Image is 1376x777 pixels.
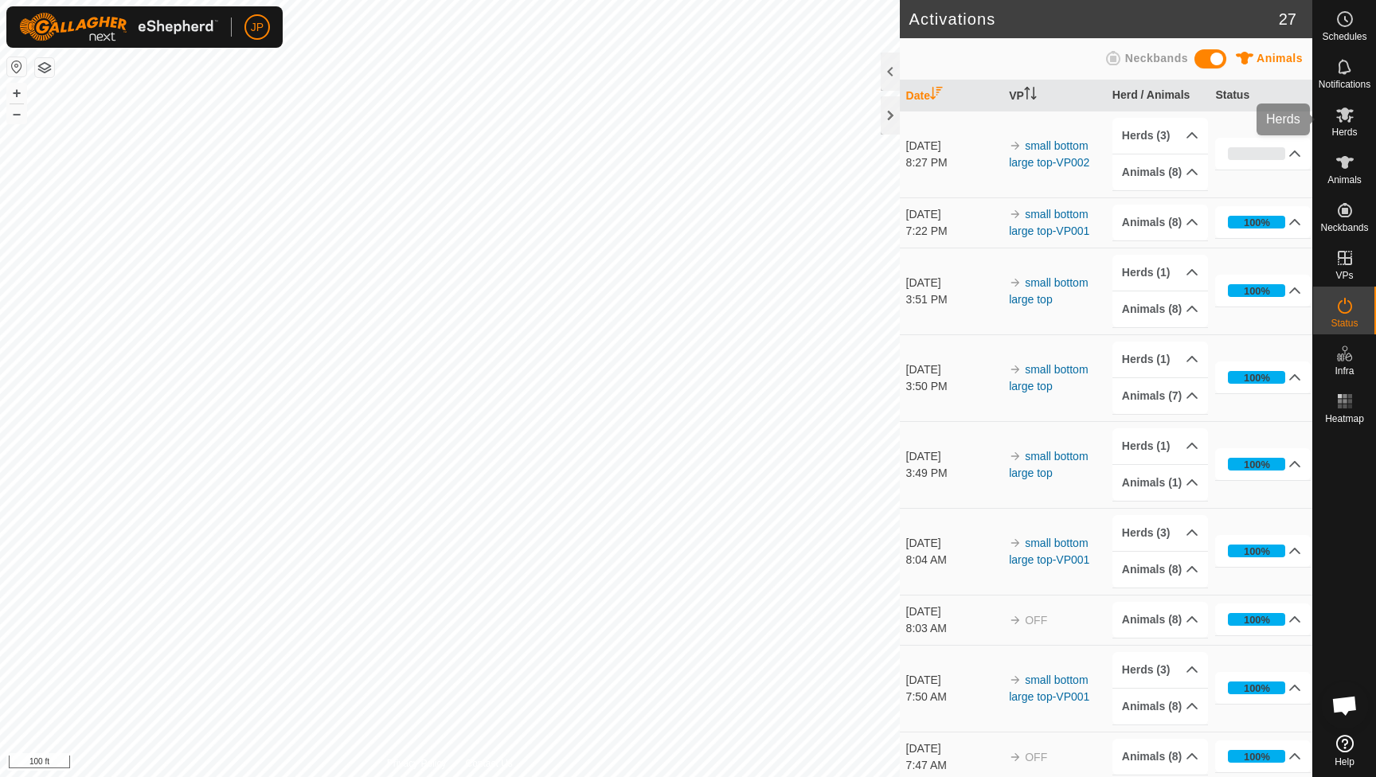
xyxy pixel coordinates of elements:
[1228,371,1285,384] div: 100%
[1215,603,1311,635] p-accordion-header: 100%
[906,603,1002,620] div: [DATE]
[1009,674,1089,703] a: small bottom large top-VP001
[1335,757,1354,767] span: Help
[906,206,1002,223] div: [DATE]
[1320,223,1368,232] span: Neckbands
[1228,681,1285,694] div: 100%
[900,80,1003,111] th: Date
[906,154,1002,171] div: 8:27 PM
[1244,749,1270,764] div: 100%
[1112,602,1208,638] p-accordion-header: Animals (8)
[1244,457,1270,472] div: 100%
[906,465,1002,482] div: 3:49 PM
[1228,458,1285,470] div: 100%
[251,19,264,36] span: JP
[1112,689,1208,724] p-accordion-header: Animals (8)
[1009,674,1022,686] img: arrow
[1215,672,1311,704] p-accordion-header: 100%
[906,672,1002,689] div: [DATE]
[1009,363,1022,376] img: arrow
[1257,52,1303,64] span: Animals
[1228,545,1285,557] div: 100%
[1331,127,1357,137] span: Herds
[1009,276,1022,289] img: arrow
[1009,208,1022,221] img: arrow
[1228,284,1285,297] div: 100%
[1112,739,1208,775] p-accordion-header: Animals (8)
[1003,80,1106,111] th: VP
[906,740,1002,757] div: [DATE]
[1322,32,1366,41] span: Schedules
[1244,612,1270,627] div: 100%
[7,57,26,76] button: Reset Map
[1009,450,1088,479] a: small bottom large top
[1112,154,1208,190] p-accordion-header: Animals (8)
[1228,216,1285,228] div: 100%
[35,58,54,77] button: Map Layers
[1319,80,1370,89] span: Notifications
[1009,139,1089,169] a: small bottom large top-VP002
[1112,652,1208,688] p-accordion-header: Herds (3)
[1112,515,1208,551] p-accordion-header: Herds (3)
[1244,681,1270,696] div: 100%
[1279,7,1296,31] span: 27
[1009,208,1089,237] a: small bottom large top-VP001
[465,756,512,771] a: Contact Us
[906,223,1002,240] div: 7:22 PM
[906,275,1002,291] div: [DATE]
[1321,681,1369,729] div: Open chat
[1244,544,1270,559] div: 100%
[906,138,1002,154] div: [DATE]
[906,361,1002,378] div: [DATE]
[1112,291,1208,327] p-accordion-header: Animals (8)
[1335,366,1354,376] span: Infra
[1327,175,1362,185] span: Animals
[906,535,1002,552] div: [DATE]
[1112,428,1208,464] p-accordion-header: Herds (1)
[19,13,218,41] img: Gallagher Logo
[1244,370,1270,385] div: 100%
[1009,450,1022,463] img: arrow
[1215,361,1311,393] p-accordion-header: 100%
[1009,537,1022,549] img: arrow
[1009,537,1089,566] a: small bottom large top-VP001
[1112,205,1208,240] p-accordion-header: Animals (8)
[1009,751,1022,763] img: arrow
[1009,363,1088,392] a: small bottom large top
[1215,275,1311,307] p-accordion-header: 100%
[1106,80,1210,111] th: Herd / Animals
[906,378,1002,395] div: 3:50 PM
[7,84,26,103] button: +
[1009,614,1022,627] img: arrow
[906,291,1002,308] div: 3:51 PM
[387,756,447,771] a: Privacy Policy
[930,89,943,102] p-sorticon: Activate to sort
[1215,535,1311,567] p-accordion-header: 100%
[1024,89,1037,102] p-sorticon: Activate to sort
[1331,318,1358,328] span: Status
[7,104,26,123] button: –
[1215,740,1311,772] p-accordion-header: 100%
[1215,138,1311,170] p-accordion-header: 0%
[1209,80,1312,111] th: Status
[1025,751,1047,763] span: OFF
[1112,342,1208,377] p-accordion-header: Herds (1)
[1228,750,1285,763] div: 100%
[1313,728,1376,773] a: Help
[1325,414,1364,424] span: Heatmap
[906,689,1002,705] div: 7:50 AM
[1228,147,1285,160] div: 0%
[1228,613,1285,626] div: 100%
[1215,448,1311,480] p-accordion-header: 100%
[906,552,1002,568] div: 8:04 AM
[909,10,1279,29] h2: Activations
[1125,52,1188,64] span: Neckbands
[1009,139,1022,152] img: arrow
[906,448,1002,465] div: [DATE]
[1244,283,1270,299] div: 100%
[1112,255,1208,291] p-accordion-header: Herds (1)
[1009,276,1088,306] a: small bottom large top
[906,620,1002,637] div: 8:03 AM
[1025,614,1047,627] span: OFF
[1112,378,1208,414] p-accordion-header: Animals (7)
